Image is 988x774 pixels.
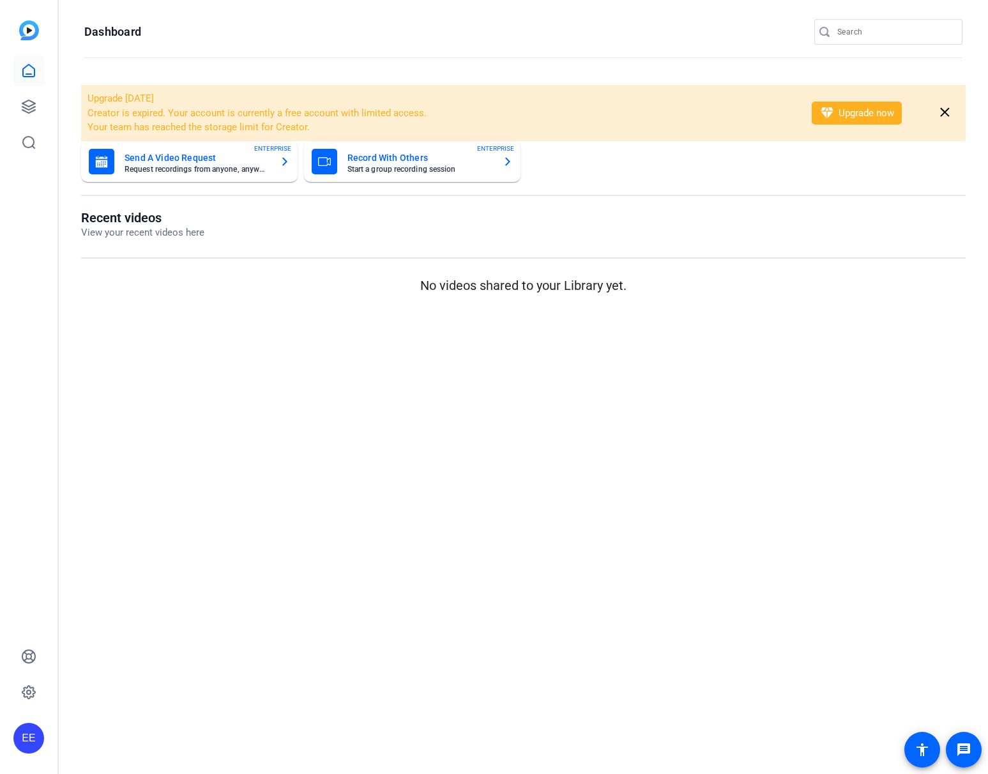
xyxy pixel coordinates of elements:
[87,120,795,135] li: Your team has reached the storage limit for Creator.
[19,20,39,40] img: blue-gradient.svg
[304,141,521,182] button: Record With OthersStart a group recording sessionENTERPRISE
[837,24,952,40] input: Search
[81,225,204,240] p: View your recent videos here
[81,141,298,182] button: Send A Video RequestRequest recordings from anyone, anywhereENTERPRISE
[125,165,270,173] mat-card-subtitle: Request recordings from anyone, anywhere
[87,106,795,121] li: Creator is expired. Your account is currently a free account with limited access.
[812,102,902,125] button: Upgrade now
[81,276,966,295] p: No videos shared to your Library yet.
[347,165,492,173] mat-card-subtitle: Start a group recording session
[87,93,154,104] span: Upgrade [DATE]
[819,105,835,121] mat-icon: diamond
[477,144,514,153] span: ENTERPRISE
[915,742,930,757] mat-icon: accessibility
[937,105,953,121] mat-icon: close
[13,723,44,754] div: EE
[84,24,141,40] h1: Dashboard
[81,210,204,225] h1: Recent videos
[254,144,291,153] span: ENTERPRISE
[956,742,971,757] mat-icon: message
[125,150,270,165] mat-card-title: Send A Video Request
[347,150,492,165] mat-card-title: Record With Others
